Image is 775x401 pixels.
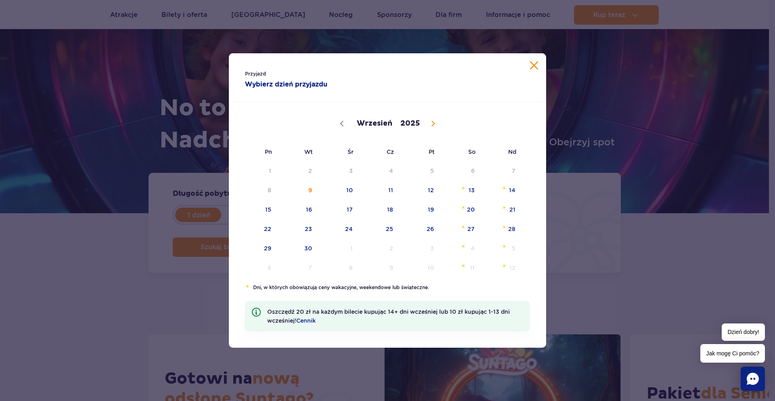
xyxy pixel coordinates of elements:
span: Wrzesień 3, 2025 [318,162,359,180]
span: Wrzesień 23, 2025 [278,220,318,238]
span: Wrzesień 14, 2025 [481,181,522,199]
span: Pt [400,143,440,161]
span: Wrzesień 27, 2025 [440,220,481,238]
span: Wrzesień 30, 2025 [278,239,318,258]
span: Październik 6, 2025 [237,258,278,277]
span: Październik 1, 2025 [318,239,359,258]
span: Wrzesień 22, 2025 [237,220,278,238]
span: Październik 11, 2025 [440,258,481,277]
span: Październik 5, 2025 [481,239,522,258]
span: Wrzesień 9, 2025 [278,181,318,199]
span: Cz [359,143,400,161]
span: Wrzesień 26, 2025 [400,220,440,238]
span: Wrzesień 11, 2025 [359,181,400,199]
span: Październik 9, 2025 [359,258,400,277]
span: Nd [481,143,522,161]
span: Wrzesień 28, 2025 [481,220,522,238]
span: Pn [237,143,278,161]
button: Zamknij kalendarz [530,61,538,69]
a: Cennik [296,317,316,324]
span: Wrzesień 13, 2025 [440,181,481,199]
span: Wrzesień 8, 2025 [237,181,278,199]
span: Październik 10, 2025 [400,258,440,277]
span: Dzień dobry! [722,323,765,341]
span: Wrzesień 15, 2025 [237,200,278,219]
span: Wt [278,143,318,161]
span: Przyjazd [245,70,371,78]
span: Październik 7, 2025 [278,258,318,277]
span: Wrzesień 6, 2025 [440,162,481,180]
span: Wrzesień 1, 2025 [237,162,278,180]
span: Wrzesień 21, 2025 [481,200,522,219]
span: Wrzesień 17, 2025 [318,200,359,219]
span: Wrzesień 19, 2025 [400,200,440,219]
span: Wrzesień 2, 2025 [278,162,318,180]
span: Wrzesień 12, 2025 [400,181,440,199]
span: Jak mogę Ci pomóc? [700,344,765,363]
li: Dni, w których obowiązują ceny wakacyjne, weekendowe lub świąteczne. [245,284,530,291]
span: Wrzesień 18, 2025 [359,200,400,219]
span: Wrzesień 29, 2025 [237,239,278,258]
span: Wrzesień 24, 2025 [318,220,359,238]
div: Chat [741,367,765,391]
span: So [440,143,481,161]
span: Październik 12, 2025 [481,258,522,277]
span: Wrzesień 10, 2025 [318,181,359,199]
span: Wrzesień 4, 2025 [359,162,400,180]
span: Wrzesień 25, 2025 [359,220,400,238]
span: Śr [318,143,359,161]
span: Wrzesień 5, 2025 [400,162,440,180]
span: Październik 3, 2025 [400,239,440,258]
span: Październik 4, 2025 [440,239,481,258]
strong: Wybierz dzień przyjazdu [245,80,371,89]
li: Oszczędź 20 zł na każdym bilecie kupując 14+ dni wcześniej lub 10 zł kupując 1-13 dni wcześniej! [245,301,530,332]
span: Wrzesień 16, 2025 [278,200,318,219]
span: Październik 8, 2025 [318,258,359,277]
span: Wrzesień 7, 2025 [481,162,522,180]
span: Październik 2, 2025 [359,239,400,258]
span: Wrzesień 20, 2025 [440,200,481,219]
